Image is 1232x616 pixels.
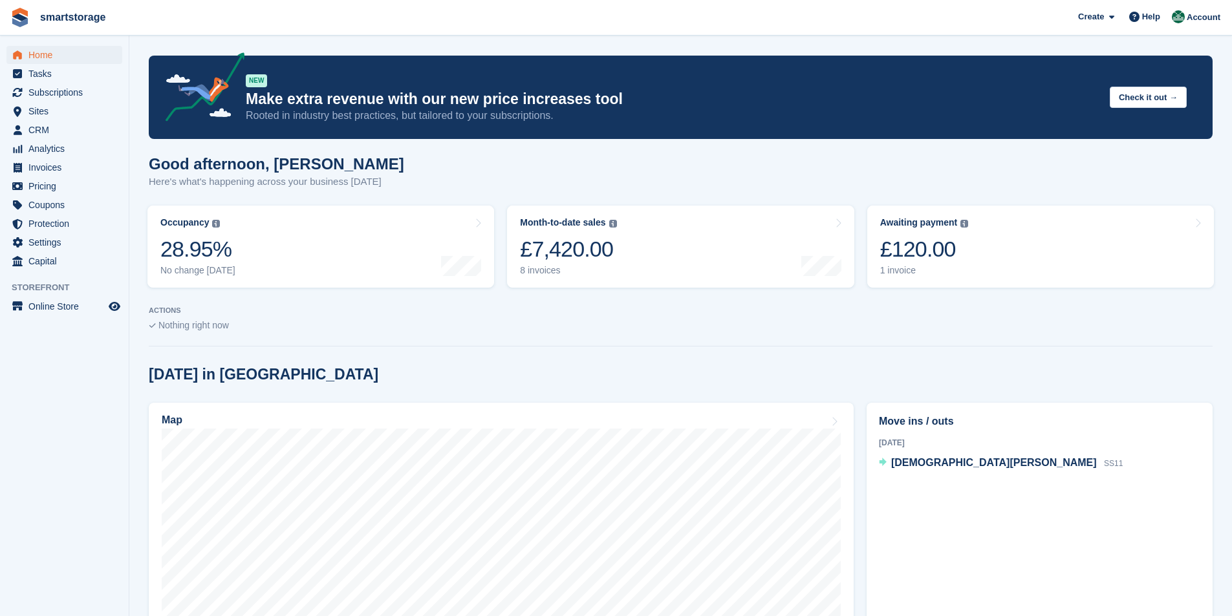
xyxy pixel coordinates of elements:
img: icon-info-grey-7440780725fd019a000dd9b08b2336e03edf1995a4989e88bcd33f0948082b44.svg [212,220,220,228]
span: Invoices [28,158,106,176]
img: stora-icon-8386f47178a22dfd0bd8f6a31ec36ba5ce8667c1dd55bd0f319d3a0aa187defe.svg [10,8,30,27]
span: [DEMOGRAPHIC_DATA][PERSON_NAME] [891,457,1097,468]
span: Sites [28,102,106,120]
a: menu [6,233,122,251]
div: No change [DATE] [160,265,235,276]
button: Check it out → [1110,87,1187,108]
a: menu [6,102,122,120]
p: ACTIONS [149,306,1213,315]
a: menu [6,177,122,195]
div: 28.95% [160,236,235,262]
div: Occupancy [160,217,209,228]
span: Subscriptions [28,83,106,101]
a: menu [6,46,122,64]
div: Month-to-date sales [520,217,605,228]
a: menu [6,252,122,270]
img: Peter Britcliffe [1172,10,1185,23]
a: menu [6,297,122,315]
span: SS11 [1104,459,1123,468]
img: icon-info-grey-7440780725fd019a000dd9b08b2336e03edf1995a4989e88bcd33f0948082b44.svg [609,220,617,228]
span: Analytics [28,140,106,158]
span: Coupons [28,196,106,214]
span: Storefront [12,281,129,294]
img: icon-info-grey-7440780725fd019a000dd9b08b2336e03edf1995a4989e88bcd33f0948082b44.svg [960,220,968,228]
span: Nothing right now [158,320,229,330]
p: Here's what's happening across your business [DATE] [149,175,404,189]
span: Create [1078,10,1104,23]
a: menu [6,196,122,214]
p: Rooted in industry best practices, but tailored to your subscriptions. [246,109,1099,123]
div: Awaiting payment [880,217,958,228]
div: NEW [246,74,267,87]
a: Awaiting payment £120.00 1 invoice [867,206,1214,288]
img: blank_slate_check_icon-ba018cac091ee9be17c0a81a6c232d5eb81de652e7a59be601be346b1b6ddf79.svg [149,323,156,328]
span: Online Store [28,297,106,315]
span: Home [28,46,106,64]
p: Make extra revenue with our new price increases tool [246,90,1099,109]
a: menu [6,83,122,101]
a: menu [6,215,122,233]
a: [DEMOGRAPHIC_DATA][PERSON_NAME] SS11 [879,455,1123,472]
span: Help [1142,10,1160,23]
a: menu [6,121,122,139]
div: [DATE] [879,437,1200,449]
h2: [DATE] in [GEOGRAPHIC_DATA] [149,366,378,383]
span: Tasks [28,65,106,83]
span: Capital [28,252,106,270]
a: menu [6,140,122,158]
img: price-adjustments-announcement-icon-8257ccfd72463d97f412b2fc003d46551f7dbcb40ab6d574587a9cd5c0d94... [155,52,245,126]
a: Occupancy 28.95% No change [DATE] [147,206,494,288]
span: Settings [28,233,106,251]
div: 1 invoice [880,265,969,276]
a: Preview store [107,299,122,314]
h2: Move ins / outs [879,414,1200,429]
h1: Good afternoon, [PERSON_NAME] [149,155,404,173]
div: £7,420.00 [520,236,616,262]
a: menu [6,65,122,83]
div: £120.00 [880,236,969,262]
span: Account [1187,11,1220,24]
span: Pricing [28,177,106,195]
span: Protection [28,215,106,233]
h2: Map [162,414,182,426]
a: menu [6,158,122,176]
span: CRM [28,121,106,139]
a: smartstorage [35,6,111,28]
div: 8 invoices [520,265,616,276]
a: Month-to-date sales £7,420.00 8 invoices [507,206,854,288]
